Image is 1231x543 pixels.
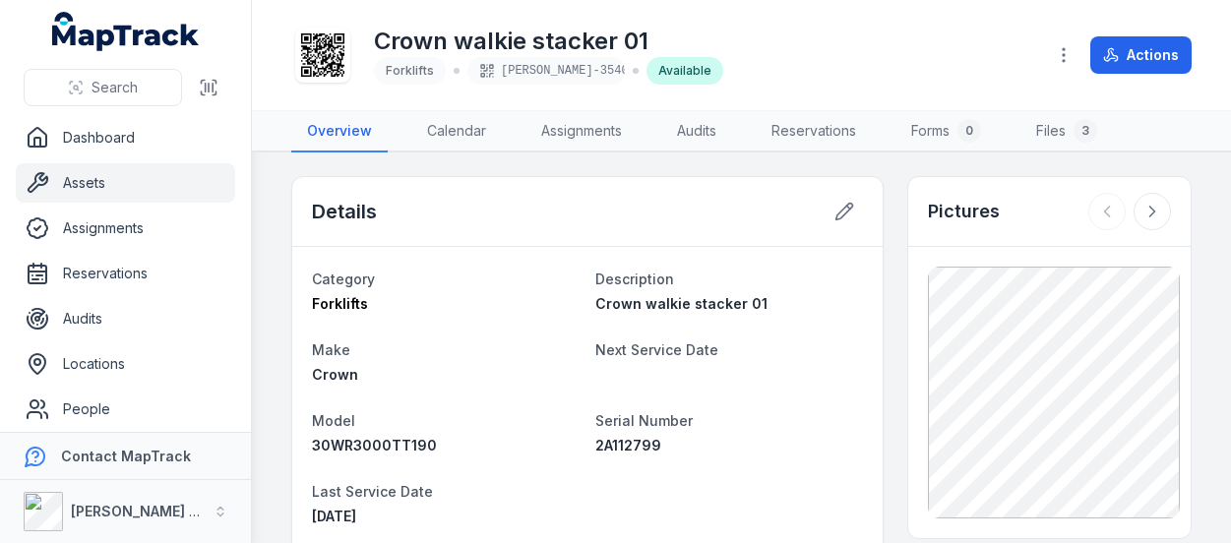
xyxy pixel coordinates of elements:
button: Actions [1090,36,1192,74]
a: Files3 [1020,111,1113,152]
a: MapTrack [52,12,200,51]
div: Available [646,57,723,85]
time: 7/17/2025, 12:00:00 AM [312,508,356,524]
span: Serial Number [595,412,693,429]
span: Last Service Date [312,483,433,500]
span: Make [312,341,350,358]
a: Reservations [16,254,235,293]
h3: Pictures [928,198,1000,225]
a: Forms0 [895,111,997,152]
strong: [PERSON_NAME] Air [71,503,208,519]
span: Crown walkie stacker 01 [595,295,768,312]
div: 0 [957,119,981,143]
button: Search [24,69,182,106]
strong: Contact MapTrack [61,448,191,464]
span: Description [595,271,674,287]
span: Forklifts [312,295,368,312]
span: Crown [312,366,358,383]
span: Forklifts [386,63,434,78]
span: 30WR3000TT190 [312,437,437,453]
span: 2A112799 [595,437,661,453]
span: Model [312,412,355,429]
span: Next Service Date [595,341,718,358]
a: Overview [291,111,388,152]
a: Assignments [16,209,235,248]
a: Locations [16,344,235,384]
a: Assignments [525,111,638,152]
a: Reservations [756,111,872,152]
a: Dashboard [16,118,235,157]
h1: Crown walkie stacker 01 [374,26,723,57]
div: [PERSON_NAME]-3540 [467,57,625,85]
a: People [16,390,235,429]
a: Audits [661,111,732,152]
span: Category [312,271,375,287]
span: [DATE] [312,508,356,524]
a: Calendar [411,111,502,152]
span: Search [92,78,138,97]
a: Assets [16,163,235,203]
a: Audits [16,299,235,338]
div: 3 [1074,119,1097,143]
h2: Details [312,198,377,225]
